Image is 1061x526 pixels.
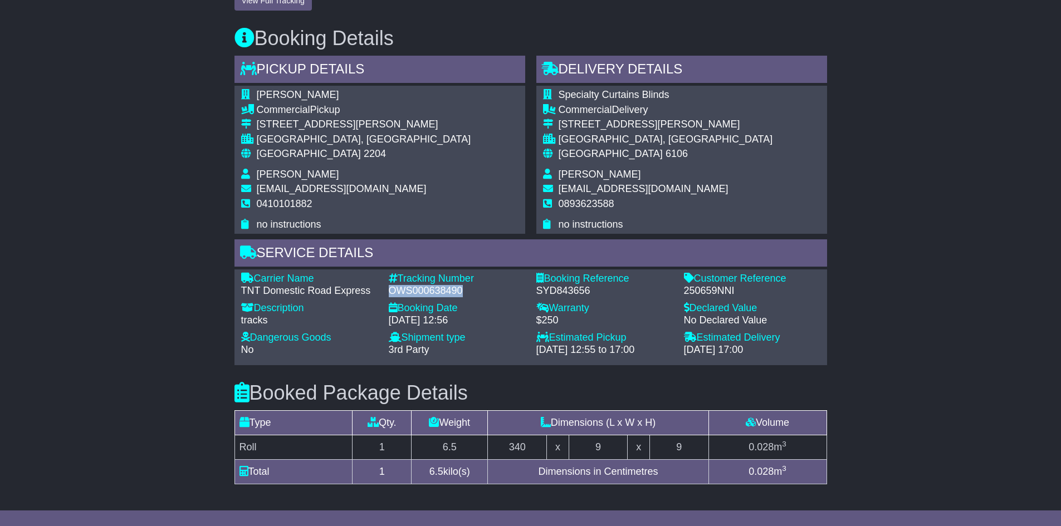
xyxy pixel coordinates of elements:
td: Dimensions (L x W x H) [488,411,708,435]
sup: 3 [782,440,786,448]
div: SYD843656 [536,285,673,297]
td: m [708,460,827,484]
span: 2204 [364,148,386,159]
div: Booking Reference [536,273,673,285]
div: $250 [536,314,673,327]
td: Volume [708,411,827,435]
div: [STREET_ADDRESS][PERSON_NAME] [559,119,773,131]
td: 6.5 [412,435,488,460]
div: Pickup Details [234,56,525,86]
td: 340 [488,435,547,460]
span: 3rd Party [389,344,429,355]
div: [DATE] 17:00 [684,344,820,356]
span: 6.5 [429,466,443,477]
span: [EMAIL_ADDRESS][DOMAIN_NAME] [559,183,728,194]
td: m [708,435,827,460]
div: 250659NNI [684,285,820,297]
td: 1 [353,435,412,460]
td: Qty. [353,411,412,435]
div: [GEOGRAPHIC_DATA], [GEOGRAPHIC_DATA] [559,134,773,146]
td: 1 [353,460,412,484]
td: 9 [569,435,628,460]
div: No Declared Value [684,314,820,327]
td: kilo(s) [412,460,488,484]
td: Dimensions in Centimetres [488,460,708,484]
span: no instructions [559,219,623,230]
td: x [547,435,569,460]
div: Shipment type [389,332,525,344]
div: [GEOGRAPHIC_DATA], [GEOGRAPHIC_DATA] [257,134,471,146]
div: TNT Domestic Road Express [241,285,378,297]
h3: Booking Details [234,27,827,50]
h3: Booked Package Details [234,382,827,404]
span: [EMAIL_ADDRESS][DOMAIN_NAME] [257,183,427,194]
div: Booking Date [389,302,525,314]
span: Commercial [257,104,310,115]
span: Specialty Curtains Blinds [559,89,669,100]
span: [PERSON_NAME] [257,169,339,180]
span: [GEOGRAPHIC_DATA] [559,148,663,159]
div: Delivery [559,104,773,116]
div: Carrier Name [241,273,378,285]
div: [DATE] 12:56 [389,314,525,327]
div: Estimated Pickup [536,332,673,344]
td: Total [234,460,353,484]
div: Pickup [257,104,471,116]
div: OWS000638490 [389,285,525,297]
td: Type [234,411,353,435]
div: tracks [241,314,378,327]
td: 9 [649,435,708,460]
span: 0.028 [749,441,774,453]
td: Weight [412,411,488,435]
div: Description [241,302,378,314]
div: [DATE] 12:55 to 17:00 [536,344,673,356]
div: Delivery Details [536,56,827,86]
span: [PERSON_NAME] [257,89,339,100]
td: Roll [234,435,353,460]
div: [STREET_ADDRESS][PERSON_NAME] [257,119,471,131]
span: 0.028 [749,466,774,477]
div: Service Details [234,239,827,269]
span: [GEOGRAPHIC_DATA] [257,148,361,159]
div: Warranty [536,302,673,314]
span: 0893623588 [559,198,614,209]
td: x [628,435,649,460]
div: Estimated Delivery [684,332,820,344]
span: No [241,344,254,355]
div: Dangerous Goods [241,332,378,344]
span: 0410101882 [257,198,312,209]
span: no instructions [257,219,321,230]
span: 6106 [666,148,688,159]
div: Customer Reference [684,273,820,285]
span: Commercial [559,104,612,115]
div: Tracking Number [389,273,525,285]
sup: 3 [782,464,786,473]
span: [PERSON_NAME] [559,169,641,180]
div: Declared Value [684,302,820,314]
